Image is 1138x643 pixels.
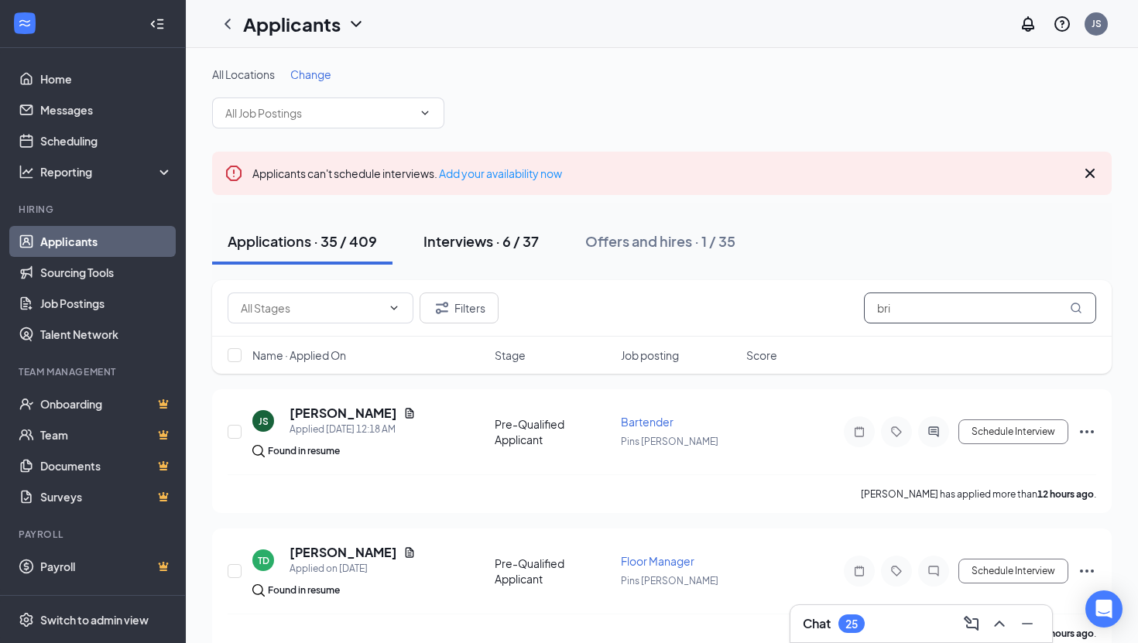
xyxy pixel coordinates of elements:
[241,299,382,316] input: All Stages
[290,405,397,422] h5: [PERSON_NAME]
[987,611,1012,636] button: ChevronUp
[40,63,173,94] a: Home
[887,565,906,577] svg: Tag
[252,166,562,180] span: Applicants can't schedule interviews.
[403,407,416,419] svg: Document
[40,226,173,257] a: Applicants
[19,612,34,628] svg: Settings
[962,614,981,633] svg: ComposeMessage
[212,67,275,81] span: All Locations
[1078,562,1096,580] svg: Ellipses
[40,125,173,156] a: Scheduling
[290,561,416,576] div: Applied on [DATE]
[40,164,173,180] div: Reporting
[439,166,562,180] a: Add your availability now
[19,528,170,541] div: Payroll
[495,556,612,587] div: Pre-Qualified Applicant
[621,575,718,587] span: Pins [PERSON_NAME]
[887,426,906,438] svg: Tag
[621,554,694,568] span: Floor Manager
[621,415,674,429] span: Bartender
[40,388,173,419] a: OnboardingCrown
[268,443,340,459] div: Found in resume
[388,302,400,314] svg: ChevronDown
[252,445,265,457] img: search.bf7aa3482b7795d4f01b.svg
[40,612,149,628] div: Switch to admin view
[290,544,397,561] h5: [PERSON_NAME]
[1019,15,1037,33] svg: Notifications
[40,419,173,450] a: TeamCrown
[40,450,173,481] a: DocumentsCrown
[864,292,1096,323] input: Search in applications
[1081,164,1099,183] svg: Cross
[1018,614,1037,633] svg: Minimize
[958,419,1068,444] button: Schedule Interview
[803,615,831,632] h3: Chat
[149,16,165,32] svg: Collapse
[1053,15,1071,33] svg: QuestionInfo
[19,365,170,378] div: Team Management
[347,15,365,33] svg: ChevronDown
[850,426,869,438] svg: Note
[403,546,416,559] svg: Document
[850,565,869,577] svg: Note
[924,426,943,438] svg: ActiveChat
[621,436,718,447] span: Pins [PERSON_NAME]
[1092,17,1102,30] div: JS
[958,559,1068,583] button: Schedule Interview
[259,415,269,428] div: JS
[19,203,170,216] div: Hiring
[585,231,735,251] div: Offers and hires · 1 / 35
[40,288,173,319] a: Job Postings
[1037,628,1094,639] b: 14 hours ago
[40,94,173,125] a: Messages
[420,292,499,323] button: Filter Filters
[1085,590,1123,628] div: Open Intercom Messenger
[924,565,943,577] svg: ChatInactive
[252,584,265,597] img: search.bf7aa3482b7795d4f01b.svg
[290,422,416,437] div: Applied [DATE] 12:18 AM
[1070,302,1082,314] svg: MagnifyingGlass
[1078,422,1096,441] svg: Ellipses
[621,347,679,363] span: Job posting
[990,614,1009,633] svg: ChevronUp
[290,67,331,81] span: Change
[40,257,173,288] a: Sourcing Tools
[243,11,341,37] h1: Applicants
[19,164,34,180] svg: Analysis
[40,481,173,512] a: SurveysCrown
[40,319,173,350] a: Talent Network
[1037,488,1094,500] b: 12 hours ago
[218,15,237,33] svg: ChevronLeft
[746,347,777,363] span: Score
[423,231,539,251] div: Interviews · 6 / 37
[17,15,33,31] svg: WorkstreamLogo
[433,299,451,317] svg: Filter
[258,554,269,567] div: TD
[228,231,377,251] div: Applications · 35 / 409
[252,347,346,363] span: Name · Applied On
[268,583,340,598] div: Found in resume
[959,611,984,636] button: ComposeMessage
[861,487,1096,501] p: [PERSON_NAME] has applied more than .
[40,551,173,582] a: PayrollCrown
[225,104,413,121] input: All Job Postings
[419,107,431,119] svg: ChevronDown
[495,347,526,363] span: Stage
[495,416,612,447] div: Pre-Qualified Applicant
[225,164,243,183] svg: Error
[1015,611,1040,636] button: Minimize
[845,617,858,631] div: 25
